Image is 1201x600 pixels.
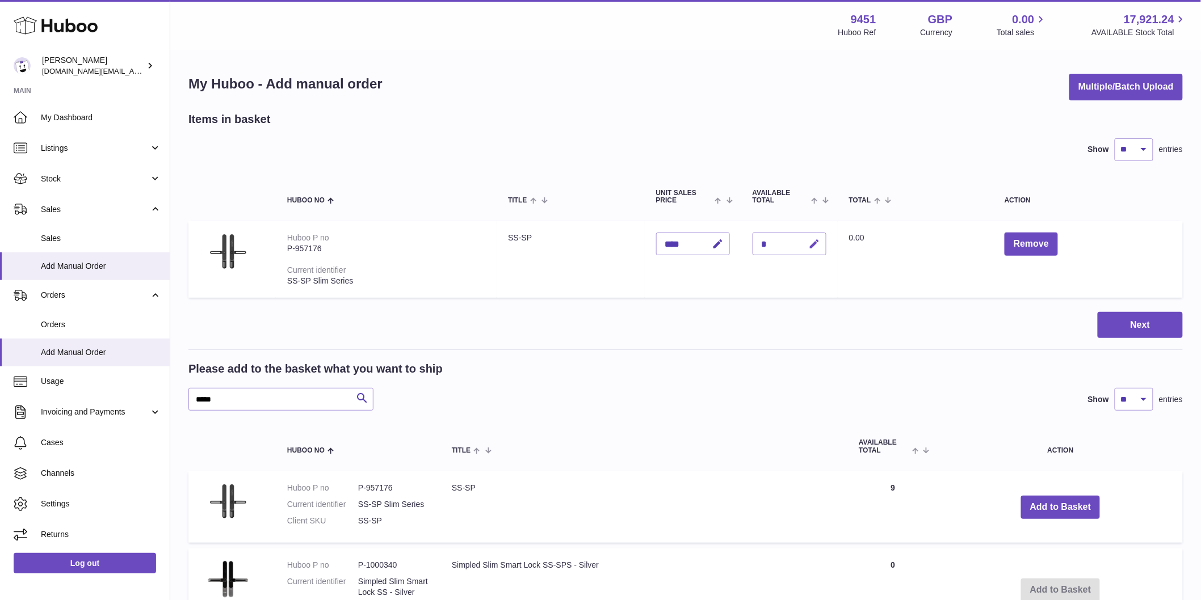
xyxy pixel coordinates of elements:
strong: 9451 [851,12,876,27]
dt: Client SKU [287,516,358,526]
span: Huboo no [287,447,325,454]
dd: P-957176 [358,483,429,493]
span: AVAILABLE Total [859,439,909,454]
img: Simpled Slim Smart Lock SS-SPS - Silver [200,560,257,599]
span: 0.00 [849,233,864,242]
span: Title [508,197,527,204]
a: 0.00 Total sales [997,12,1047,38]
h2: Items in basket [188,112,271,127]
dd: P-1000340 [358,560,429,571]
dt: Current identifier [287,499,358,510]
span: Stock [41,174,149,184]
h2: Please add to the basket what you want to ship [188,361,443,377]
span: Total [849,197,871,204]
img: SS-SP [200,483,257,522]
dd: Simpled Slim Smart Lock SS - Silver [358,576,429,598]
dt: Current identifier [287,576,358,598]
a: 17,921.24 AVAILABLE Stock Total [1091,12,1187,38]
span: entries [1159,144,1183,155]
span: Channels [41,468,161,479]
td: SS-SP [440,471,847,543]
span: Listings [41,143,149,154]
span: Total sales [997,27,1047,38]
div: Huboo P no [287,233,329,242]
span: Sales [41,233,161,244]
span: [DOMAIN_NAME][EMAIL_ADDRESS][DOMAIN_NAME] [42,66,226,75]
span: Usage [41,376,161,387]
td: 9 [847,471,938,543]
td: SS-SP [497,221,644,297]
div: Action [1005,197,1171,204]
div: P-957176 [287,243,485,254]
dd: SS-SP Slim Series [358,499,429,510]
div: Huboo Ref [838,27,876,38]
th: Action [938,428,1183,465]
div: SS-SP Slim Series [287,276,485,286]
img: amir.ch@gmail.com [14,57,31,74]
span: Title [452,447,471,454]
span: Settings [41,498,161,509]
dt: Huboo P no [287,483,358,493]
a: Log out [14,553,156,573]
button: Multiple/Batch Upload [1069,74,1183,100]
label: Show [1088,394,1109,405]
span: Sales [41,204,149,215]
span: 17,921.24 [1124,12,1174,27]
span: entries [1159,394,1183,405]
dt: Huboo P no [287,560,358,571]
span: Add Manual Order [41,347,161,358]
span: 0.00 [1013,12,1035,27]
button: Next [1098,312,1183,339]
span: Unit Sales Price [656,189,712,204]
img: SS-SP [200,233,257,272]
span: Orders [41,290,149,301]
span: My Dashboard [41,112,161,123]
span: AVAILABLE Total [753,189,809,204]
strong: GBP [928,12,952,27]
button: Remove [1005,233,1058,256]
span: Cases [41,437,161,448]
span: Huboo no [287,197,325,204]
div: [PERSON_NAME] [42,55,144,77]
button: Add to Basket [1021,496,1101,519]
div: Current identifier [287,265,346,274]
h1: My Huboo - Add manual order [188,75,383,93]
dd: SS-SP [358,516,429,526]
span: Add Manual Order [41,261,161,272]
span: Invoicing and Payments [41,407,149,417]
label: Show [1088,144,1109,155]
span: Returns [41,529,161,540]
span: Orders [41,319,161,330]
span: AVAILABLE Stock Total [1091,27,1187,38]
div: Currency [921,27,953,38]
